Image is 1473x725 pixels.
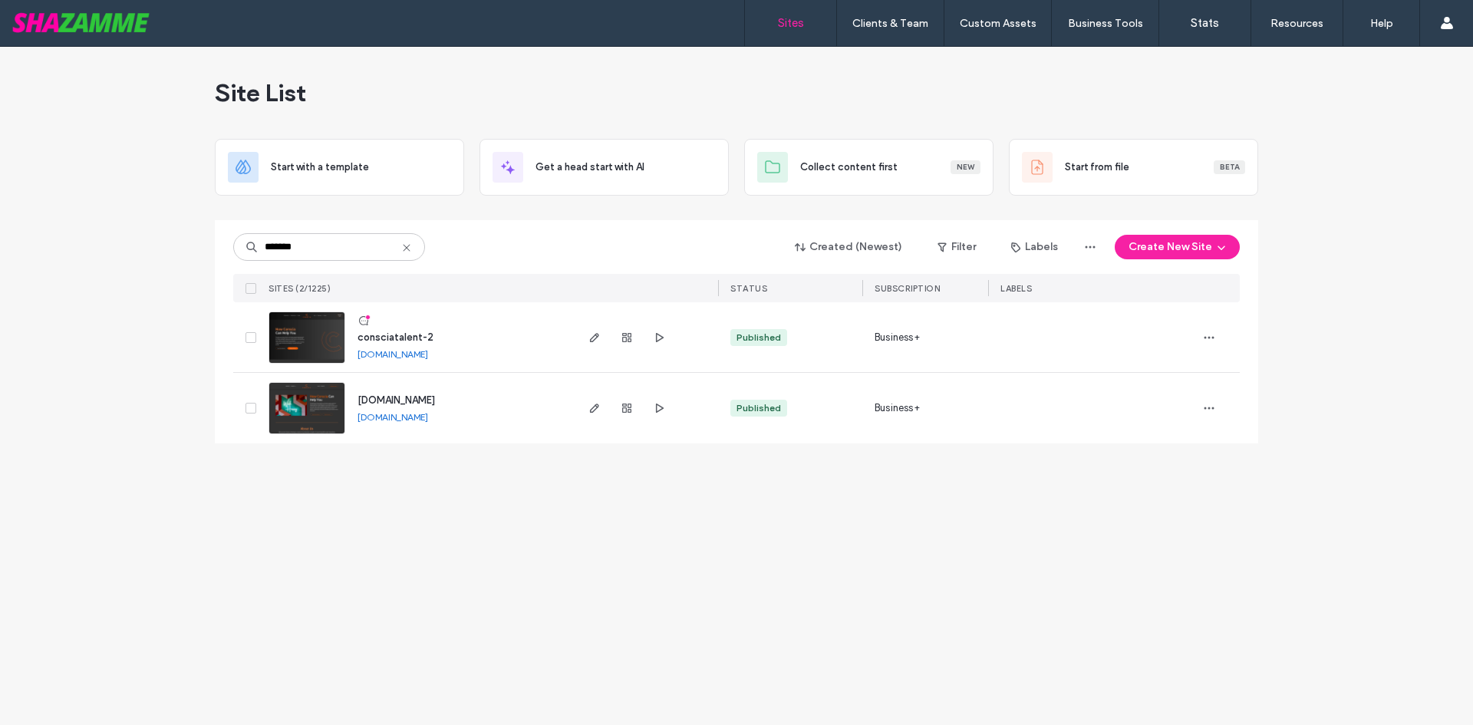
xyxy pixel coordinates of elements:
[1000,283,1032,294] span: LABELS
[1270,17,1323,30] label: Resources
[1214,160,1245,174] div: Beta
[479,139,729,196] div: Get a head start with AI
[1009,139,1258,196] div: Start from fileBeta
[960,17,1036,30] label: Custom Assets
[800,160,898,175] span: Collect content first
[358,411,428,423] a: [DOMAIN_NAME]
[1370,17,1393,30] label: Help
[951,160,980,174] div: New
[1065,160,1129,175] span: Start from file
[875,330,920,345] span: Business+
[535,160,644,175] span: Get a head start with AI
[215,139,464,196] div: Start with a template
[736,401,781,415] div: Published
[271,160,369,175] span: Start with a template
[778,16,804,30] label: Sites
[782,235,916,259] button: Created (Newest)
[358,348,428,360] a: [DOMAIN_NAME]
[736,331,781,344] div: Published
[215,77,306,108] span: Site List
[875,400,920,416] span: Business+
[1115,235,1240,259] button: Create New Site
[875,283,940,294] span: SUBSCRIPTION
[1068,17,1143,30] label: Business Tools
[852,17,928,30] label: Clients & Team
[922,235,991,259] button: Filter
[358,331,433,343] a: consciatalent-2
[744,139,994,196] div: Collect content firstNew
[358,394,435,406] a: [DOMAIN_NAME]
[997,235,1072,259] button: Labels
[1191,16,1219,30] label: Stats
[269,283,331,294] span: SITES (2/1225)
[730,283,767,294] span: STATUS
